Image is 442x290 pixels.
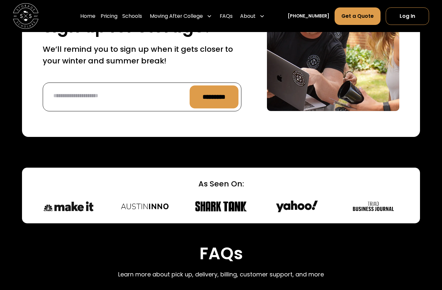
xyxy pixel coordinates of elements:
[118,270,324,279] p: Learn more about pick up, delivery, billing, customer support, and more
[13,3,39,29] a: home
[118,244,324,264] h2: FAQs
[147,7,215,25] div: Moving After College
[238,7,267,25] div: About
[288,13,329,19] a: [PHONE_NUMBER]
[80,7,95,25] a: Home
[13,3,39,29] img: Storage Scholars main logo
[335,7,381,25] a: Get a Quote
[122,7,142,25] a: Schools
[220,7,233,25] a: FAQs
[150,12,203,20] div: Moving After College
[386,7,429,25] a: Log In
[42,178,400,190] div: As Seen On:
[42,200,95,213] img: CNBC Make It logo.
[43,83,241,111] form: Reminder Form
[43,43,241,66] p: We’ll remind you to sign up when it gets closer to your winter and summer break!
[101,7,117,25] a: Pricing
[240,12,256,20] div: About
